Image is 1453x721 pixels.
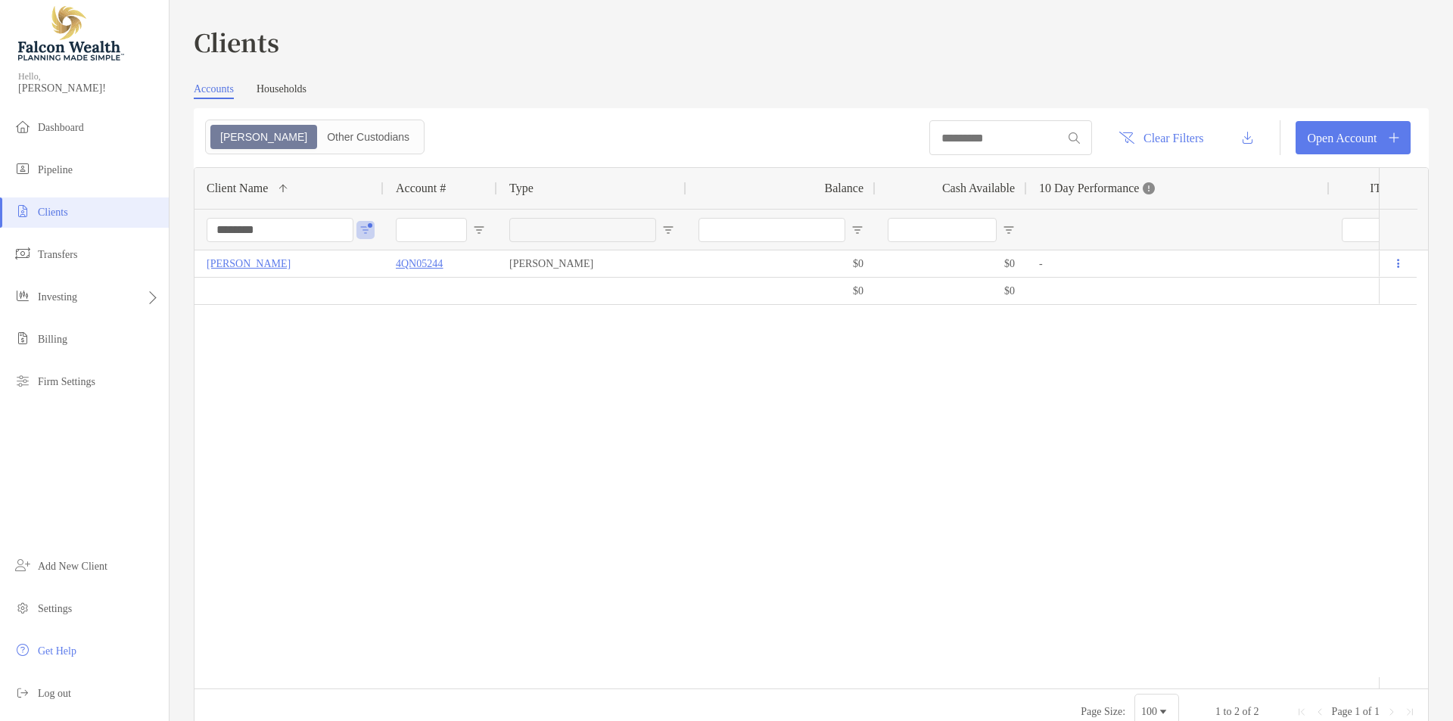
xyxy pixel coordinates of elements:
[14,371,32,390] img: firm-settings icon
[14,683,32,701] img: logout icon
[876,250,1027,277] div: $0
[14,329,32,347] img: billing icon
[698,218,845,242] input: Balance Filter Input
[1342,218,1390,242] input: ITD Filter Input
[38,249,77,260] span: Transfers
[212,126,316,148] div: Zoe
[662,224,674,236] button: Open Filter Menu
[497,250,686,277] div: [PERSON_NAME]
[509,182,534,195] span: Type
[207,254,291,273] a: [PERSON_NAME]
[1296,121,1411,154] a: Open Account
[14,202,32,220] img: clients icon
[1215,706,1221,717] span: 1
[14,598,32,617] img: settings icon
[888,218,997,242] input: Cash Available Filter Input
[38,122,84,133] span: Dashboard
[686,278,876,304] div: $0
[194,83,234,99] a: Accounts
[1224,706,1232,717] span: to
[1081,706,1125,718] div: Page Size:
[1370,182,1408,195] div: ITD
[1254,706,1259,717] span: 2
[942,182,1015,195] span: Cash Available
[38,334,67,345] span: Billing
[1242,706,1251,717] span: of
[207,182,268,195] span: Client Name
[1374,706,1380,717] span: 1
[207,218,353,242] input: Client Name Filter Input
[473,224,485,236] button: Open Filter Menu
[14,244,32,263] img: transfers icon
[1330,250,1420,277] div: 0%
[38,164,73,176] span: Pipeline
[359,224,372,236] button: Open Filter Menu
[396,254,443,273] a: 4QN05244
[1355,706,1360,717] span: 1
[1296,706,1308,718] div: First Page
[257,83,306,99] a: Households
[1363,706,1372,717] span: of
[205,120,425,154] div: segmented control
[1039,251,1318,276] div: -
[38,376,95,387] span: Firm Settings
[1141,706,1157,718] div: 100
[876,278,1027,304] div: $0
[1314,706,1326,718] div: Previous Page
[38,291,77,303] span: Investing
[396,218,467,242] input: Account # Filter Input
[14,556,32,574] img: add_new_client icon
[194,24,1429,59] h3: Clients
[38,603,72,614] span: Settings
[1039,168,1155,209] div: 10 Day Performance
[38,688,71,699] span: Log out
[1069,132,1080,144] img: input icon
[14,160,32,178] img: pipeline icon
[396,182,446,195] span: Account #
[38,561,107,572] span: Add New Client
[18,82,160,95] span: [PERSON_NAME]!
[14,641,32,659] img: get-help icon
[1234,706,1240,717] span: 2
[1386,706,1398,718] div: Next Page
[1332,706,1352,717] span: Page
[1107,121,1215,154] button: Clear Filters
[18,6,124,61] img: Falcon Wealth Planning Logo
[1404,706,1416,718] div: Last Page
[319,126,418,148] div: Other Custodians
[824,182,863,195] span: Balance
[851,224,863,236] button: Open Filter Menu
[14,287,32,305] img: investing icon
[686,250,876,277] div: $0
[38,645,76,657] span: Get Help
[14,117,32,135] img: dashboard icon
[1003,224,1015,236] button: Open Filter Menu
[38,207,68,218] span: Clients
